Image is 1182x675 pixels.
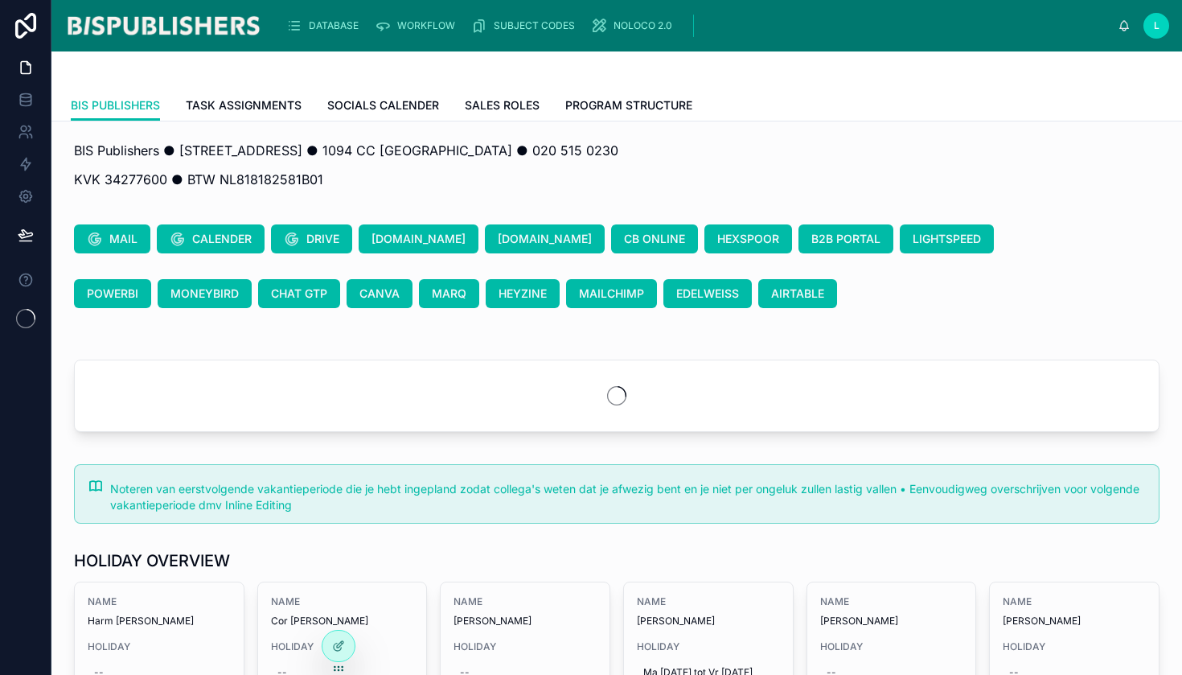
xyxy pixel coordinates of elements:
button: CHAT GTP [258,279,340,308]
div: scrollable content [275,8,1118,43]
span: HOLIDAY [88,640,231,653]
span: MARQ [432,286,466,302]
button: MONEYBIRD [158,279,252,308]
a: WORKFLOW [370,11,466,40]
span: HOLIDAY [637,640,780,653]
a: SALES ROLES [465,91,540,123]
h1: HOLIDAY OVERVIEW [74,549,230,572]
p: BIS Publishers ● [STREET_ADDRESS] ● 1094 CC [GEOGRAPHIC_DATA] ● 020 515 0230 [74,141,1159,160]
span: BIS PUBLISHERS [71,97,160,113]
span: SUBJECT CODES [494,19,575,32]
button: AIRTABLE [758,279,837,308]
span: NAME [1003,595,1146,608]
div: Noteren van eerstvolgende vakantieperiode die je hebt ingepland zodat collega's weten dat je afwe... [110,481,1146,513]
a: SOCIALS CALENDER [327,91,439,123]
span: LIGHTSPEED [913,231,981,247]
button: [DOMAIN_NAME] [359,224,478,253]
button: EDELWEISS [663,279,752,308]
span: Cor [PERSON_NAME] [271,615,414,628]
span: NAME [271,595,414,608]
span: MAIL [109,231,137,247]
a: PROGRAM STRUCTURE [565,91,692,123]
span: NAME [637,595,780,608]
span: [DOMAIN_NAME] [498,231,592,247]
span: HOLIDAY [820,640,963,653]
span: SOCIALS CALENDER [327,97,439,113]
span: Noteren van eerstvolgende vakantieperiode die je hebt ingepland zodat collega's weten dat je afwe... [110,482,1139,512]
img: App logo [64,13,262,39]
button: HEYZINE [486,279,560,308]
button: B2B PORTAL [798,224,893,253]
span: Harm [PERSON_NAME] [88,615,231,628]
span: POWERBI [87,286,138,302]
button: DRIVE [271,224,352,253]
span: [PERSON_NAME] [454,615,597,628]
span: [PERSON_NAME] [1003,615,1146,628]
span: PROGRAM STRUCTURE [565,97,692,113]
button: CB ONLINE [611,224,698,253]
button: LIGHTSPEED [900,224,994,253]
span: AIRTABLE [771,286,824,302]
span: [PERSON_NAME] [637,615,780,628]
button: [DOMAIN_NAME] [485,224,605,253]
span: DATABASE [309,19,359,32]
a: BIS PUBLISHERS [71,91,160,121]
button: MARQ [419,279,479,308]
a: NOLOCO 2.0 [586,11,683,40]
span: HEXSPOOR [717,231,779,247]
span: CALENDER [192,231,252,247]
span: CHAT GTP [271,286,327,302]
button: HEXSPOOR [704,224,792,253]
span: TASK ASSIGNMENTS [186,97,302,113]
button: MAILCHIMP [566,279,657,308]
span: NAME [88,595,231,608]
span: CANVA [359,286,400,302]
a: DATABASE [281,11,370,40]
button: CANVA [347,279,412,308]
a: SUBJECT CODES [466,11,586,40]
span: [DOMAIN_NAME] [371,231,466,247]
span: NOLOCO 2.0 [614,19,672,32]
span: HEYZINE [499,286,547,302]
span: B2B PORTAL [811,231,880,247]
span: WORKFLOW [397,19,455,32]
span: HOLIDAY [1003,640,1146,653]
span: MAILCHIMP [579,286,644,302]
span: MONEYBIRD [170,286,239,302]
span: NAME [454,595,597,608]
button: CALENDER [157,224,265,253]
a: TASK ASSIGNMENTS [186,91,302,123]
span: HOLIDAY [271,640,414,653]
span: HOLIDAY [454,640,597,653]
span: L [1154,19,1159,32]
span: [PERSON_NAME] [820,615,963,628]
span: DRIVE [306,231,339,247]
button: POWERBI [74,279,151,308]
span: NAME [820,595,963,608]
button: MAIL [74,224,150,253]
span: CB ONLINE [624,231,685,247]
span: SALES ROLES [465,97,540,113]
p: KVK 34277600 ● BTW NL818182581B01 [74,170,1159,189]
span: EDELWEISS [676,286,739,302]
